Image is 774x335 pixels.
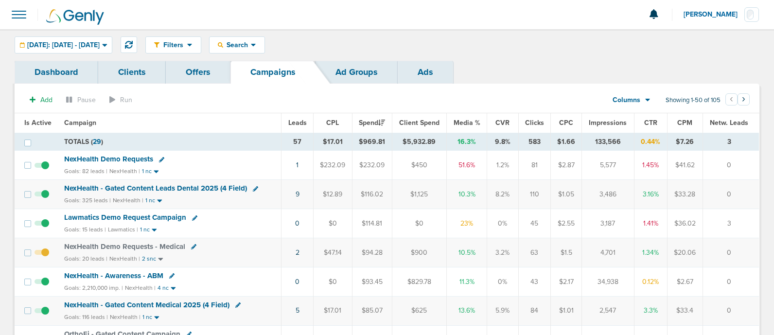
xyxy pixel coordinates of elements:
a: 5 [296,306,299,315]
td: 5.9% [487,296,518,325]
td: $12.89 [313,180,352,209]
td: $0 [313,209,352,238]
td: 4,701 [582,238,634,267]
td: 1.2% [487,151,518,180]
span: CPL [326,119,339,127]
span: Showing 1-50 of 105 [666,96,721,105]
span: NexHealth - Gated Content Medical 2025 (4 Field) [64,300,229,309]
a: Campaigns [230,61,316,84]
a: 0 [295,219,299,228]
td: 0 [703,238,759,267]
td: $33.28 [668,180,703,209]
td: 10.3% [447,180,487,209]
td: 0 [703,296,759,325]
td: $1.5 [551,238,582,267]
td: 16.3% [447,133,487,151]
small: NexHealth | [113,197,143,204]
small: NexHealth | [110,314,141,320]
button: Add [24,93,58,107]
td: 583 [518,133,550,151]
small: 1 nc [142,168,152,175]
td: 110 [518,180,550,209]
button: Go to next page [738,93,750,106]
td: $47.14 [313,238,352,267]
ul: Pagination [725,95,750,106]
td: $2.87 [551,151,582,180]
td: $114.81 [352,209,392,238]
td: $1,125 [392,180,446,209]
td: 11.3% [447,267,487,296]
td: 10.5% [447,238,487,267]
td: 3 [703,133,759,151]
td: 13.6% [447,296,487,325]
td: $829.78 [392,267,446,296]
td: $7.26 [668,133,703,151]
span: Client Spend [399,119,440,127]
td: 63 [518,238,550,267]
span: [DATE]: [DATE] - [DATE] [27,42,100,49]
td: 3.2% [487,238,518,267]
td: $450 [392,151,446,180]
small: 1 nc [145,197,155,204]
td: $2.17 [551,267,582,296]
td: 0 [703,151,759,180]
td: 1.45% [634,151,668,180]
a: 2 [296,248,299,257]
span: Add [40,96,53,104]
small: NexHealth | [109,255,140,262]
span: Lawmatics Demo Request Campaign [64,213,186,222]
td: 23% [447,209,487,238]
span: CPC [559,119,573,127]
span: NexHealth Demo Requests - Medical [64,242,185,251]
td: 2,547 [582,296,634,325]
span: NexHealth - Awareness - ABM [64,271,163,280]
span: Campaign [64,119,96,127]
td: $625 [392,296,446,325]
small: 4 nc [158,284,169,292]
td: $33.4 [668,296,703,325]
td: $94.28 [352,238,392,267]
td: $969.81 [352,133,392,151]
small: NexHealth | [125,284,156,291]
small: NexHealth | [109,168,140,175]
td: 1.41% [634,209,668,238]
td: 9.8% [487,133,518,151]
span: CVR [495,119,510,127]
small: Lawmatics | [108,226,138,233]
img: Genly [46,9,104,25]
td: 133,566 [582,133,634,151]
td: $2.67 [668,267,703,296]
span: CTR [644,119,657,127]
small: Goals: 325 leads | [64,197,111,204]
td: $41.62 [668,151,703,180]
td: 3.3% [634,296,668,325]
td: 0 [703,180,759,209]
small: Goals: 2,210,000 imp. | [64,284,123,292]
td: 57 [281,133,313,151]
td: $232.09 [352,151,392,180]
td: 0.44% [634,133,668,151]
td: $0 [392,209,446,238]
td: $116.02 [352,180,392,209]
span: Columns [613,95,640,105]
small: Goals: 82 leads | [64,168,107,175]
td: $1.05 [551,180,582,209]
td: 1.34% [634,238,668,267]
small: 1 nc [142,314,152,321]
td: 0.12% [634,267,668,296]
td: $17.01 [313,133,352,151]
td: $17.01 [313,296,352,325]
td: 3,187 [582,209,634,238]
span: Search [223,41,251,49]
td: TOTALS ( ) [58,133,281,151]
span: Clicks [525,119,544,127]
a: Offers [166,61,230,84]
span: Netw. Leads [710,119,748,127]
span: CPM [677,119,692,127]
span: Leads [288,119,307,127]
span: Is Active [24,119,52,127]
span: NexHealth - Gated Content Leads Dental 2025 (4 Field) [64,184,247,193]
td: 51.6% [447,151,487,180]
td: $0 [313,267,352,296]
td: $36.02 [668,209,703,238]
